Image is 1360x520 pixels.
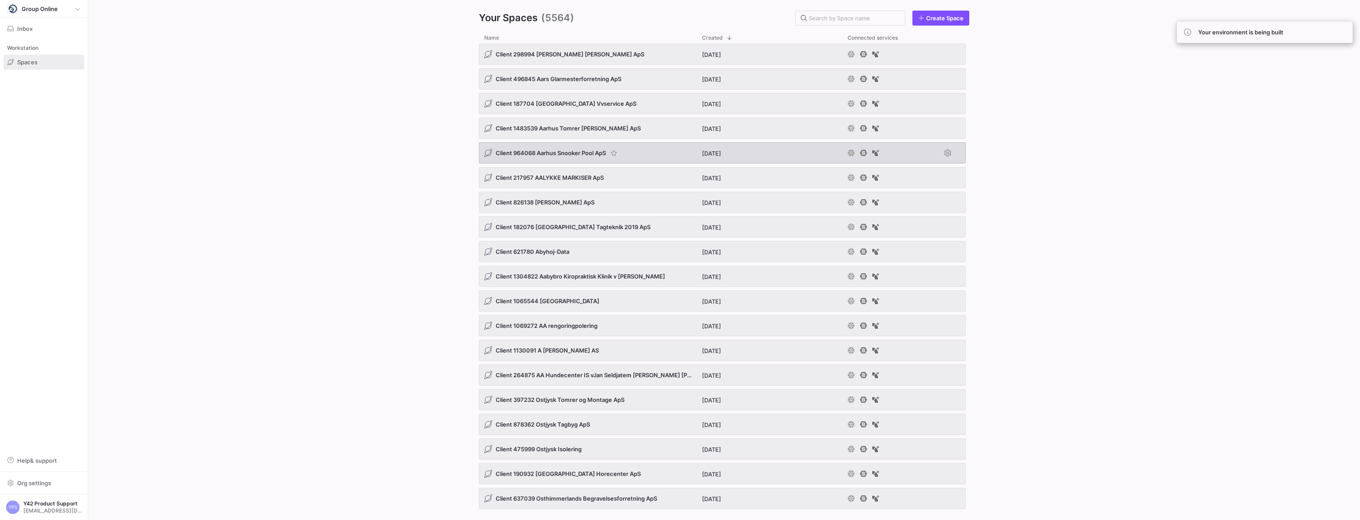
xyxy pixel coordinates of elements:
[17,25,33,32] span: Inbox
[6,500,20,514] div: YPS
[702,495,721,502] span: [DATE]
[702,35,723,41] span: Created
[496,495,657,502] span: Client 637039 Osthimmerlands Begravelsesforretning ApS
[4,55,84,70] a: Spaces
[4,21,84,36] button: Inbox
[702,397,721,404] span: [DATE]
[479,93,966,118] div: Press SPACE to select this row.
[496,371,691,379] span: Client 264875 AA Hundecenter IS vJan Seldjatem [PERSON_NAME] [PERSON_NAME]
[8,4,17,13] img: https://storage.googleapis.com/y42-prod-data-exchange/images/yakPloC5i6AioCi4fIczWrDfRkcT4LKn1FCT...
[479,11,538,26] span: Your Spaces
[479,216,966,241] div: Press SPACE to select this row.
[496,470,641,477] span: Client 190932 [GEOGRAPHIC_DATA] Horecenter ApS
[702,100,721,108] span: [DATE]
[23,501,82,507] span: Y42 Product Support
[479,438,966,463] div: Press SPACE to select this row.
[496,75,621,82] span: Client 496845 Aars Glarmesterforretning ApS
[496,125,641,132] span: Client 1483539 Aarhus Tomrer [PERSON_NAME] ApS
[702,249,721,256] span: [DATE]
[496,51,644,58] span: Client 298994 [PERSON_NAME] [PERSON_NAME] ApS
[702,446,721,453] span: [DATE]
[479,142,966,167] div: Press SPACE to select this row.
[702,298,721,305] span: [DATE]
[912,11,969,26] a: Create Space
[17,479,51,487] span: Org settings
[496,446,582,453] span: Client 475999 Ostjysk Isolering
[496,149,606,156] span: Client 964068 Aarhus Snooker Pool ApS
[4,475,84,490] button: Org settings
[479,68,966,93] div: Press SPACE to select this row.
[496,322,598,329] span: Client 1069272 AA rengoringpolering
[496,248,569,255] span: Client 621780 Abyhoj-Data
[496,396,624,403] span: Client 397232 Ostjysk Tomrer og Montage ApS
[479,192,966,216] div: Press SPACE to select this row.
[479,241,966,266] div: Press SPACE to select this row.
[4,453,84,468] button: Help& support
[17,457,57,464] span: Help & support
[17,59,37,66] span: Spaces
[23,508,82,514] span: [EMAIL_ADDRESS][DOMAIN_NAME]
[541,11,574,26] span: (5564)
[702,76,721,83] span: [DATE]
[1198,29,1283,36] span: Your environment is being built
[22,5,58,12] span: Group Online
[496,100,636,107] span: Client 187704 [GEOGRAPHIC_DATA] Vvservice ApS
[848,35,898,41] span: Connected services
[702,471,721,478] span: [DATE]
[4,498,84,516] button: YPSY42 Product Support[EMAIL_ADDRESS][DOMAIN_NAME]
[496,273,665,280] span: Client 1304822 Aabybro Kiropraktisk Klinik v [PERSON_NAME]
[496,223,650,230] span: Client 182076 [GEOGRAPHIC_DATA] Tagteknik 2019 ApS
[479,389,966,414] div: Press SPACE to select this row.
[702,51,721,58] span: [DATE]
[479,414,966,438] div: Press SPACE to select this row.
[479,488,966,513] div: Press SPACE to select this row.
[479,44,966,68] div: Press SPACE to select this row.
[496,347,599,354] span: Client 1130091 A [PERSON_NAME] AS
[702,125,721,132] span: [DATE]
[702,150,721,157] span: [DATE]
[702,347,721,354] span: [DATE]
[496,199,594,206] span: Client 826138 [PERSON_NAME] ApS
[479,290,966,315] div: Press SPACE to select this row.
[702,421,721,428] span: [DATE]
[479,167,966,192] div: Press SPACE to select this row.
[479,118,966,142] div: Press SPACE to select this row.
[479,266,966,290] div: Press SPACE to select this row.
[479,315,966,340] div: Press SPACE to select this row.
[479,340,966,364] div: Press SPACE to select this row.
[4,480,84,487] a: Org settings
[702,372,721,379] span: [DATE]
[702,224,721,231] span: [DATE]
[809,15,898,22] input: Search by Space name
[4,41,84,55] div: Workstation
[479,364,966,389] div: Press SPACE to select this row.
[484,35,499,41] span: Name
[702,175,721,182] span: [DATE]
[496,297,599,305] span: Client 1065544 [GEOGRAPHIC_DATA]
[702,323,721,330] span: [DATE]
[702,199,721,206] span: [DATE]
[926,15,964,22] span: Create Space
[496,174,604,181] span: Client 217957 AALYKKE MARKISER ApS
[496,421,590,428] span: Client 878362 Ostjysk Tagbyg ApS
[702,273,721,280] span: [DATE]
[479,463,966,488] div: Press SPACE to select this row.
